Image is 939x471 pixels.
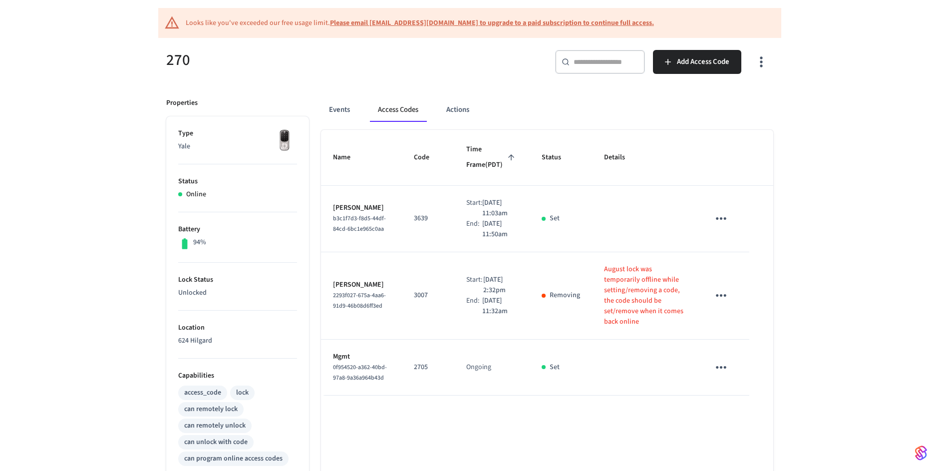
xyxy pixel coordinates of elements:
[166,50,464,70] h5: 270
[178,288,297,298] p: Unlocked
[466,275,483,296] div: Start:
[186,189,206,200] p: Online
[414,213,442,224] p: 3639
[178,275,297,285] p: Lock Status
[272,128,297,153] img: Yale Assure Touchscreen Wifi Smart Lock, Satin Nickel, Front
[454,340,530,396] td: Ongoing
[193,237,206,248] p: 94%
[333,203,390,213] p: [PERSON_NAME]
[550,362,560,373] p: Set
[184,437,248,448] div: can unlock with code
[178,323,297,333] p: Location
[482,219,518,240] p: [DATE] 11:50am
[333,150,363,165] span: Name
[330,18,654,28] a: Please email [EMAIL_ADDRESS][DOMAIN_NAME] to upgrade to a paid subscription to continue full access.
[333,352,390,362] p: Mgmt
[184,388,221,398] div: access_code
[333,363,387,382] span: 0f954520-a362-40bd-97a8-9a36a964b43d
[466,296,482,317] div: End:
[236,388,249,398] div: lock
[178,141,297,152] p: Yale
[466,198,482,219] div: Start:
[414,362,442,373] p: 2705
[482,198,518,219] p: [DATE] 11:03am
[414,150,442,165] span: Code
[178,176,297,187] p: Status
[542,150,574,165] span: Status
[184,404,238,415] div: can remotely lock
[438,98,477,122] button: Actions
[653,50,741,74] button: Add Access Code
[414,290,442,301] p: 3007
[370,98,426,122] button: Access Codes
[915,445,927,461] img: SeamLogoGradient.69752ec5.svg
[321,130,773,396] table: sticky table
[321,98,358,122] button: Events
[186,18,654,28] div: Looks like you've exceeded our free usage limit.
[550,290,580,301] p: Removing
[482,296,518,317] p: [DATE] 11:32am
[550,213,560,224] p: Set
[604,150,638,165] span: Details
[184,454,283,464] div: can program online access codes
[466,142,518,173] span: Time Frame(PDT)
[483,275,518,296] p: [DATE] 2:32pm
[178,128,297,139] p: Type
[178,336,297,346] p: 624 Hilgard
[466,219,482,240] div: End:
[178,371,297,381] p: Capabilities
[184,421,246,431] div: can remotely unlock
[333,280,390,290] p: [PERSON_NAME]
[321,98,773,122] div: ant example
[178,224,297,235] p: Battery
[604,264,685,327] p: August lock was temporarily offline while setting/removing a code, the code should be set/remove ...
[166,98,198,108] p: Properties
[333,291,386,310] span: 2293f027-675a-4aa6-91d9-46b08d6ff3ed
[677,55,729,68] span: Add Access Code
[333,214,386,233] span: b3c1f7d3-f8d5-44df-84cd-6bc1e965c0aa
